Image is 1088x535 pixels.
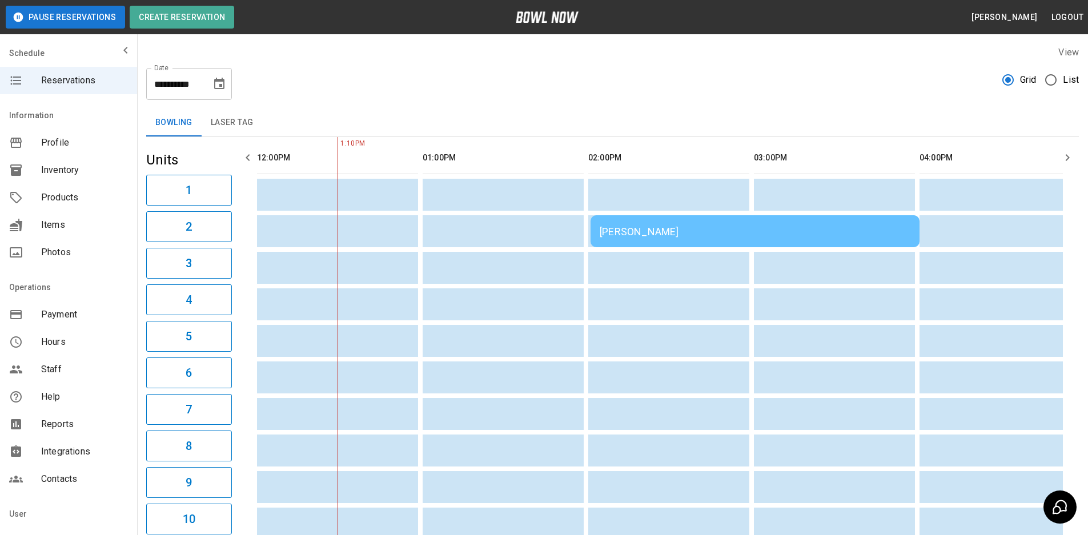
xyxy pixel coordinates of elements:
[754,142,915,174] th: 03:00PM
[6,6,125,29] button: Pause Reservations
[41,163,128,177] span: Inventory
[146,248,232,279] button: 3
[41,335,128,349] span: Hours
[186,437,192,455] h6: 8
[516,11,579,23] img: logo
[186,400,192,419] h6: 7
[1058,47,1079,58] label: View
[186,327,192,345] h6: 5
[146,504,232,534] button: 10
[338,138,340,150] span: 1:10PM
[1063,73,1079,87] span: List
[146,284,232,315] button: 4
[146,357,232,388] button: 6
[423,142,584,174] th: 01:00PM
[41,445,128,458] span: Integrations
[202,109,263,136] button: Laser Tag
[41,390,128,404] span: Help
[588,142,749,174] th: 02:00PM
[208,73,231,95] button: Choose date, selected date is Aug 12, 2025
[186,254,192,272] h6: 3
[41,308,128,321] span: Payment
[600,226,910,238] div: [PERSON_NAME]
[41,191,128,204] span: Products
[146,109,1079,136] div: inventory tabs
[146,467,232,498] button: 9
[1020,73,1037,87] span: Grid
[1047,7,1088,28] button: Logout
[146,151,232,169] h5: Units
[967,7,1042,28] button: [PERSON_NAME]
[183,510,195,528] h6: 10
[146,431,232,461] button: 8
[41,417,128,431] span: Reports
[146,175,232,206] button: 1
[146,394,232,425] button: 7
[41,136,128,150] span: Profile
[130,6,234,29] button: Create Reservation
[186,291,192,309] h6: 4
[257,142,418,174] th: 12:00PM
[186,181,192,199] h6: 1
[146,321,232,352] button: 5
[186,364,192,382] h6: 6
[41,74,128,87] span: Reservations
[41,218,128,232] span: Items
[186,473,192,492] h6: 9
[41,472,128,486] span: Contacts
[41,363,128,376] span: Staff
[186,218,192,236] h6: 2
[41,246,128,259] span: Photos
[146,109,202,136] button: Bowling
[146,211,232,242] button: 2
